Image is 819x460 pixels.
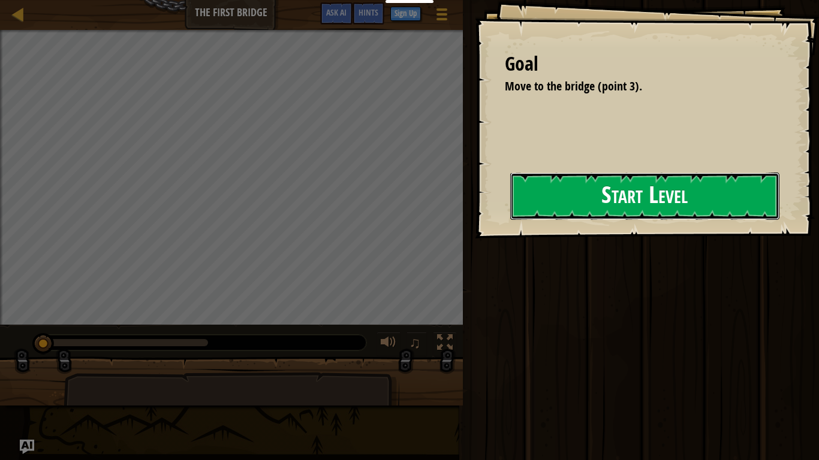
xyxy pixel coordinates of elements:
button: Toggle fullscreen [433,332,457,356]
button: Ask AI [20,440,34,454]
button: Sign Up [390,7,421,21]
button: Start Level [510,172,779,220]
div: Goal [505,50,777,78]
button: Show game menu [427,2,457,31]
span: ♫ [409,334,421,352]
button: Ask AI [320,2,353,25]
span: Move to the bridge (point 3). [505,78,642,94]
button: Adjust volume [377,332,401,356]
button: ♫ [407,332,427,356]
span: Hints [359,7,378,18]
li: Move to the bridge (point 3). [490,78,774,95]
span: Ask AI [326,7,347,18]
